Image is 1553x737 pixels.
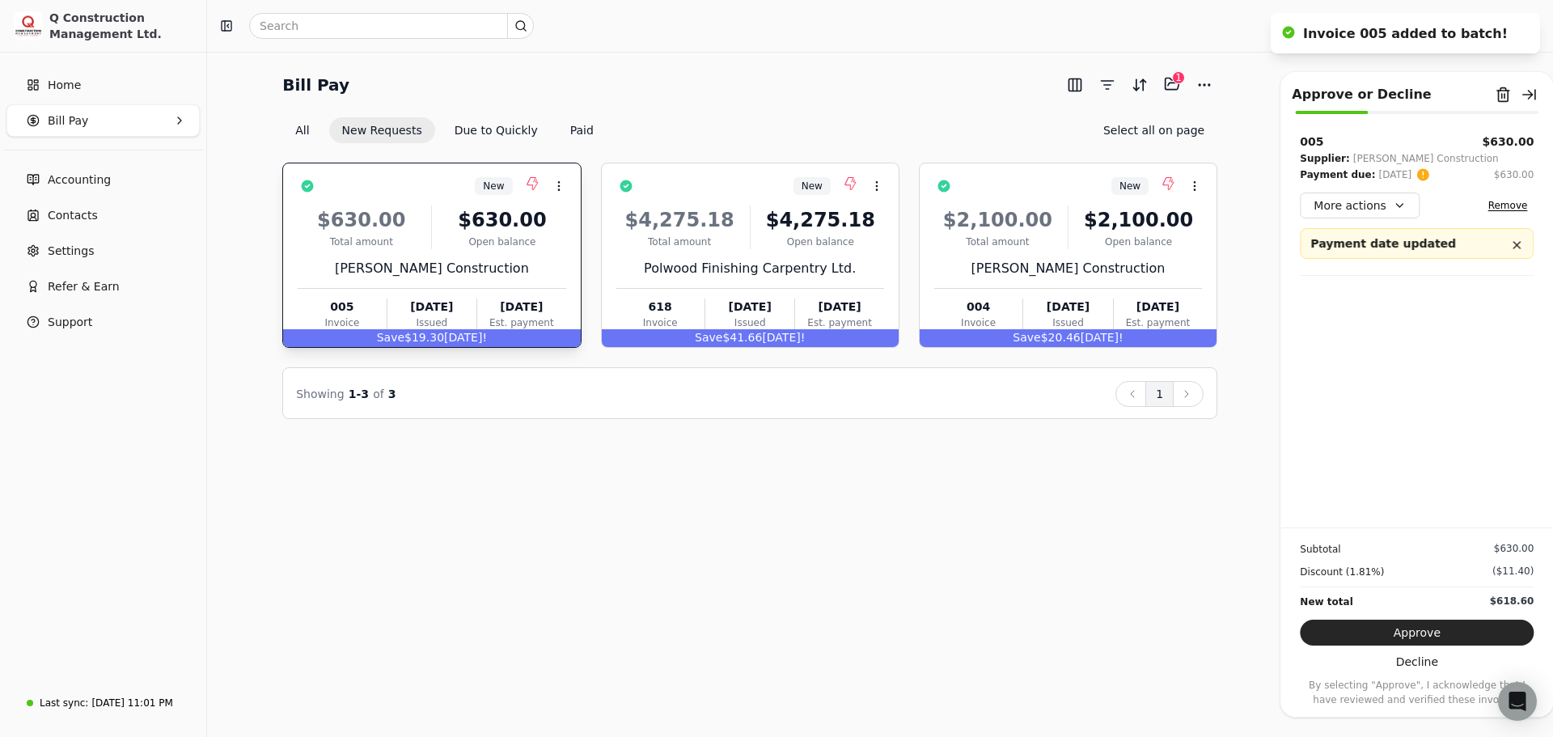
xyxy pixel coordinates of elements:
[1191,72,1217,98] button: More
[1494,541,1534,556] div: $630.00
[1114,299,1202,316] div: [DATE]
[48,77,81,94] span: Home
[1145,381,1174,407] button: 1
[616,299,705,316] div: 618
[1300,678,1534,707] p: By selecting "Approve", I acknowledge that I have reviewed and verified these invoices.
[388,388,396,400] span: 3
[249,13,534,39] input: Search
[387,316,476,330] div: Issued
[1300,564,1384,580] div: Discount (1.81%)
[6,199,200,231] a: Contacts
[1490,594,1534,608] div: $618.60
[757,235,884,249] div: Open balance
[387,299,476,316] div: [DATE]
[477,316,565,330] div: Est. payment
[1119,179,1140,193] span: New
[349,388,369,400] span: 1 - 3
[934,205,1061,235] div: $2,100.00
[1013,331,1040,344] span: Save
[616,259,884,278] div: Polwood Finishing Carpentry Ltd.
[1090,117,1217,143] button: Select all on page
[49,10,193,42] div: Q Construction Management Ltd.
[91,696,172,710] div: [DATE] 11:01 PM
[48,112,88,129] span: Bill Pay
[6,688,200,718] a: Last sync:[DATE] 11:01 PM
[705,316,794,330] div: Issued
[1075,235,1202,249] div: Open balance
[1300,594,1352,610] div: New total
[438,235,565,249] div: Open balance
[602,329,899,347] div: $41.66
[1483,133,1534,150] button: $630.00
[48,278,120,295] span: Refer & Earn
[757,205,884,235] div: $4,275.18
[1300,193,1420,218] button: More actions
[282,117,607,143] div: Invoice filter options
[329,117,435,143] button: New Requests
[934,316,1022,330] div: Invoice
[1300,620,1534,646] button: Approve
[298,259,565,278] div: [PERSON_NAME] Construction
[1498,682,1537,721] div: Open Intercom Messenger
[1303,24,1508,44] div: Invoice 005 added to batch!
[373,388,384,400] span: of
[1379,167,1412,183] div: [DATE]
[705,299,794,316] div: [DATE]
[298,299,386,316] div: 005
[6,104,200,137] button: Bill Pay
[1023,316,1112,330] div: Issued
[483,179,504,193] span: New
[444,331,487,344] span: [DATE]!
[14,11,43,40] img: 3171ca1f-602b-4dfe-91f0-0ace091e1481.jpeg
[1300,150,1349,167] div: Supplier:
[1023,299,1112,316] div: [DATE]
[48,314,92,331] span: Support
[1172,71,1185,84] div: 1
[48,207,98,224] span: Contacts
[1353,150,1499,167] div: [PERSON_NAME] Construction
[1127,72,1153,98] button: Sort
[283,329,580,347] div: $19.30
[1494,167,1534,183] button: $630.00
[6,235,200,267] a: Settings
[6,306,200,338] button: Support
[296,388,344,400] span: Showing
[298,235,425,249] div: Total amount
[298,316,386,330] div: Invoice
[442,117,551,143] button: Due to Quickly
[1159,71,1185,97] button: Batch (1)
[282,72,349,98] h2: Bill Pay
[557,117,607,143] button: Paid
[48,172,111,188] span: Accounting
[1310,235,1500,252] p: Payment date updated
[282,117,322,143] button: All
[1292,85,1431,104] div: Approve or Decline
[1300,541,1340,557] div: Subtotal
[48,243,94,260] span: Settings
[616,316,705,330] div: Invoice
[802,179,823,193] span: New
[377,331,404,344] span: Save
[762,331,805,344] span: [DATE]!
[1300,649,1534,675] button: Decline
[1300,167,1375,183] div: Payment due:
[6,163,200,196] a: Accounting
[934,259,1202,278] div: [PERSON_NAME] Construction
[1114,316,1202,330] div: Est. payment
[795,299,883,316] div: [DATE]
[1494,167,1534,182] div: $630.00
[934,235,1061,249] div: Total amount
[1300,133,1323,150] div: 005
[616,235,743,249] div: Total amount
[6,270,200,303] button: Refer & Earn
[934,299,1022,316] div: 004
[477,299,565,316] div: [DATE]
[920,329,1217,347] div: $20.46
[1482,196,1534,215] button: Remove
[1075,205,1202,235] div: $2,100.00
[40,696,88,710] div: Last sync:
[695,331,722,344] span: Save
[1492,564,1534,578] div: ($11.40)
[795,316,883,330] div: Est. payment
